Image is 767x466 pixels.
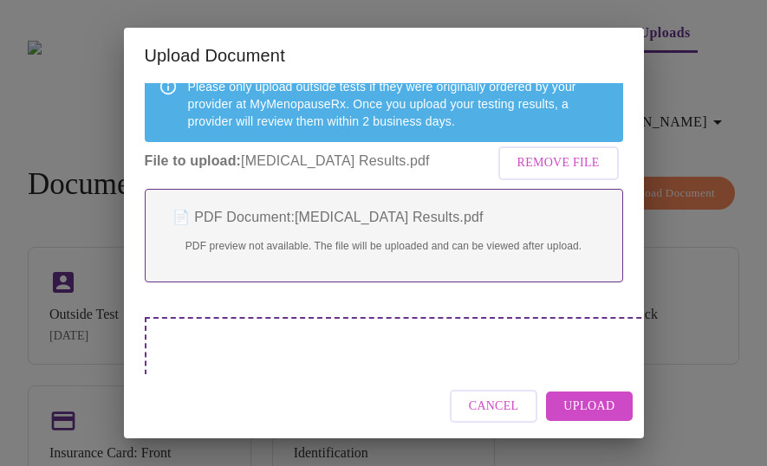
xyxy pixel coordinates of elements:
[498,146,619,180] button: Remove File
[450,390,538,424] button: Cancel
[145,151,623,172] p: [MEDICAL_DATA] Results.pdf
[546,392,632,422] button: Upload
[469,396,519,417] span: Cancel
[145,42,623,69] h2: Upload Document
[188,71,609,137] div: Please only upload outside tests if they were originally ordered by your provider at MyMenopauseR...
[163,207,605,228] p: 📄 PDF Document: [MEDICAL_DATA] Results.pdf
[517,152,600,174] span: Remove File
[163,238,605,254] p: PDF preview not available. The file will be uploaded and can be viewed after upload.
[563,396,614,417] span: Upload
[145,153,242,168] strong: File to upload:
